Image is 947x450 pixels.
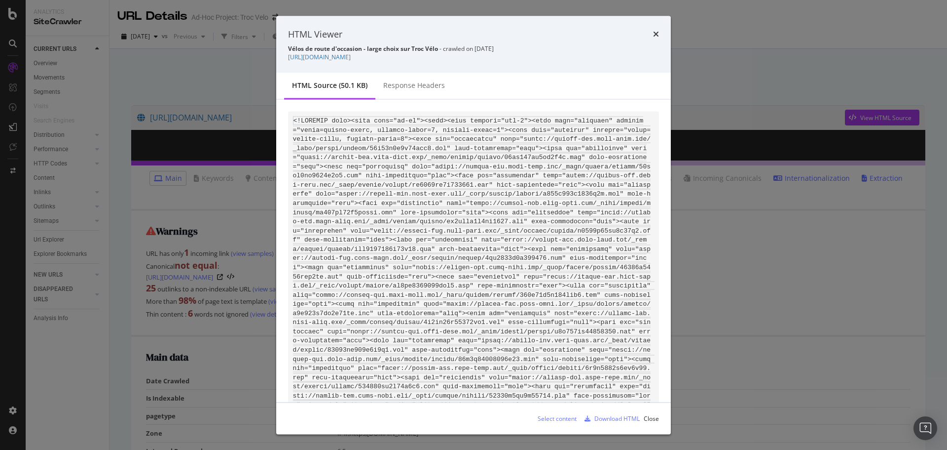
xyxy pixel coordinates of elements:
[644,414,659,422] div: Close
[653,28,659,41] div: times
[538,414,577,422] div: Select content
[581,410,640,426] button: Download HTML
[276,16,671,434] div: modal
[644,410,659,426] button: Close
[383,81,445,90] div: Response Headers
[288,53,351,61] a: [URL][DOMAIN_NAME]
[292,81,367,90] div: HTML source (50.1 KB)
[913,416,937,440] div: Open Intercom Messenger
[288,44,438,53] strong: Vélos de route d'occasion - large choix sur Troc Vélo
[288,44,659,53] div: - crawled on [DATE]
[288,28,342,41] div: HTML Viewer
[594,414,640,422] div: Download HTML
[530,410,577,426] button: Select content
